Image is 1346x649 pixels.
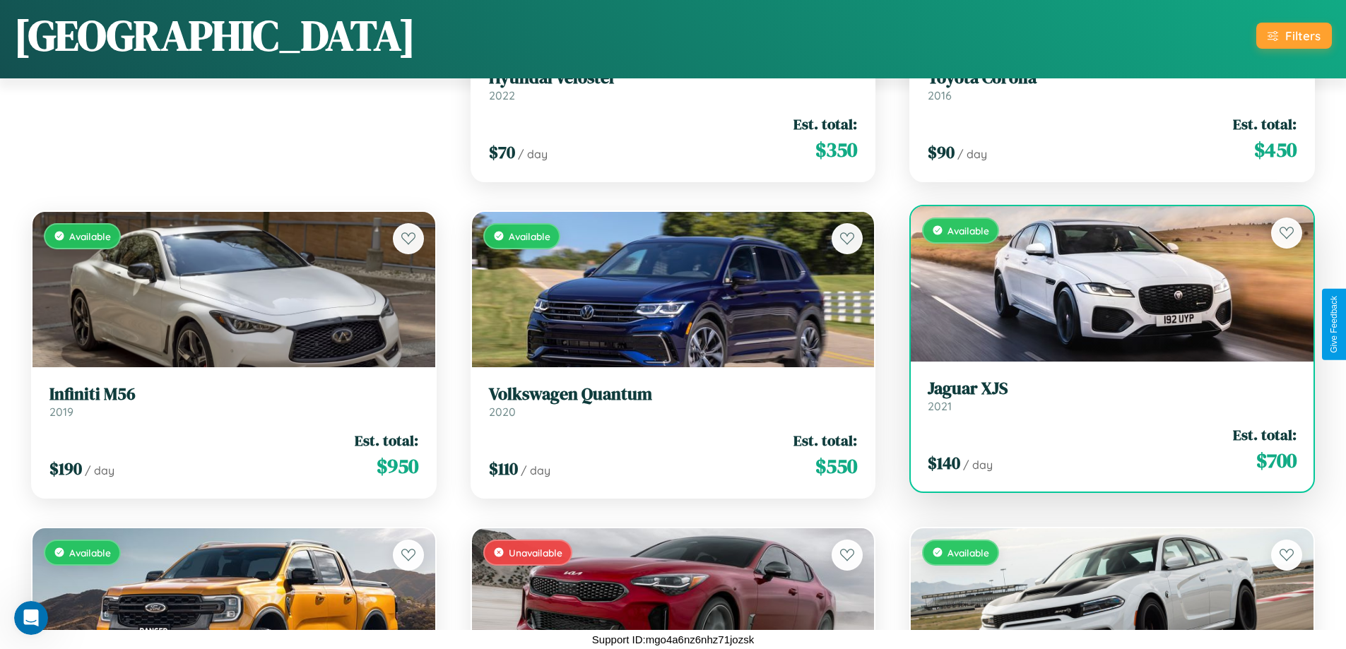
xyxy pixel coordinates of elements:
[947,547,989,559] span: Available
[49,384,418,405] h3: Infiniti M56
[928,68,1297,102] a: Toyota Corolla2016
[49,405,73,419] span: 2019
[1256,446,1297,475] span: $ 700
[521,463,550,477] span: / day
[1256,23,1332,49] button: Filters
[509,230,550,242] span: Available
[14,6,415,64] h1: [GEOGRAPHIC_DATA]
[14,601,48,635] iframe: Intercom live chat
[489,88,515,102] span: 2022
[85,463,114,477] span: / day
[928,68,1297,88] h3: Toyota Corolla
[49,384,418,419] a: Infiniti M562019
[377,452,418,480] span: $ 950
[928,141,955,164] span: $ 90
[592,630,754,649] p: Support ID: mgo4a6nz6nhz71jozsk
[489,457,518,480] span: $ 110
[489,68,858,102] a: Hyundai Veloster2022
[928,451,960,475] span: $ 140
[489,68,858,88] h3: Hyundai Veloster
[928,399,952,413] span: 2021
[1233,424,1297,445] span: Est. total:
[518,147,548,161] span: / day
[947,225,989,237] span: Available
[489,384,858,419] a: Volkswagen Quantum2020
[793,430,857,451] span: Est. total:
[489,384,858,405] h3: Volkswagen Quantum
[355,430,418,451] span: Est. total:
[489,405,516,419] span: 2020
[793,114,857,134] span: Est. total:
[963,458,993,472] span: / day
[1329,296,1339,353] div: Give Feedback
[1285,28,1321,43] div: Filters
[489,141,515,164] span: $ 70
[957,147,987,161] span: / day
[928,379,1297,399] h3: Jaguar XJS
[49,457,82,480] span: $ 190
[509,547,562,559] span: Unavailable
[1254,136,1297,164] span: $ 450
[69,547,111,559] span: Available
[815,452,857,480] span: $ 550
[1233,114,1297,134] span: Est. total:
[815,136,857,164] span: $ 350
[928,379,1297,413] a: Jaguar XJS2021
[928,88,952,102] span: 2016
[69,230,111,242] span: Available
